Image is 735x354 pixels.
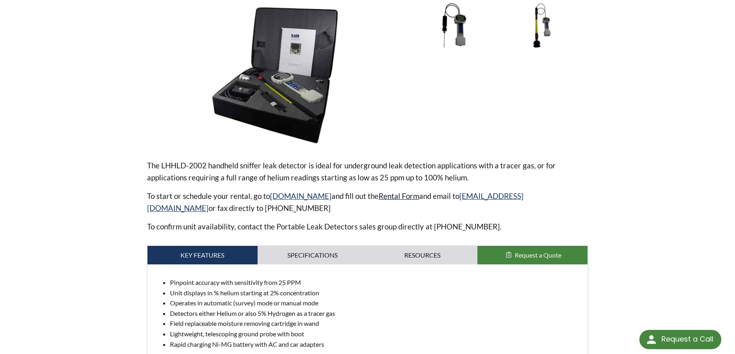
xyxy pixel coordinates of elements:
li: Detectors either Helium or also 5% Hydrogen as a tracer gas [170,308,581,319]
img: LHHLD-2002 Portable Leak Detector, case open [147,2,405,147]
a: Key Features [147,246,258,264]
div: Request a Call [639,330,721,349]
li: Operates in automatic (survey) mode or manual mode [170,298,581,308]
a: Specifications [258,246,368,264]
li: Lightweight, telescoping ground probe with boot [170,329,581,339]
img: LHHLD-2002 Portable Leak Detector and Probe 2, front view [500,2,584,49]
a: Rental Form [379,191,419,201]
li: Unit displays in % helium starting at 2% concentration [170,288,581,298]
a: [DOMAIN_NAME] [270,191,332,201]
p: The LHHLD-2002 handheld sniffer leak detector is ideal for underground leak detection application... [147,160,588,184]
li: Pinpoint accuracy with sensitivity from 25 PPM [170,277,581,288]
span: Request a Quote [515,251,561,259]
li: Field replaceable moisture removing cartridge in wand [170,318,581,329]
button: Request a Quote [477,246,588,264]
li: Rapid charging Ni-MG battery with AC and car adapters [170,339,581,350]
img: round button [645,333,658,346]
p: To start or schedule your rental, go to and fill out the and email to or fax directly to [PHONE_N... [147,190,588,214]
div: Request a Call [661,330,713,348]
img: LHHLD-2002 Portable Leak Detector and Probe, front view [412,2,495,49]
p: To confirm unit availability, contact the Portable Leak Detectors sales group directly at [PHONE_... [147,221,588,233]
a: Resources [368,246,478,264]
